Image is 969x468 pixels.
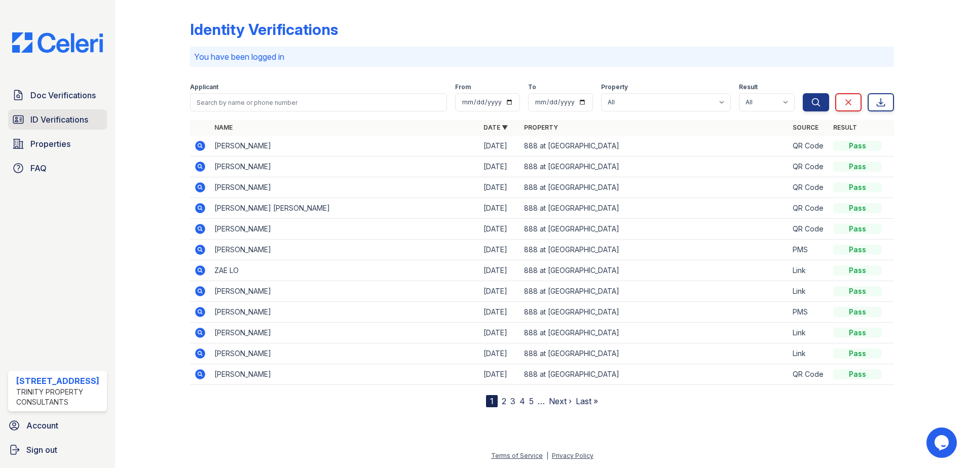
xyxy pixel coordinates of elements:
td: [PERSON_NAME] [210,136,479,157]
div: Pass [833,348,882,359]
td: 888 at [GEOGRAPHIC_DATA] [520,281,789,302]
a: Next › [549,396,572,406]
div: Pass [833,162,882,172]
div: Pass [833,328,882,338]
td: 888 at [GEOGRAPHIC_DATA] [520,198,789,219]
td: [PERSON_NAME] [210,323,479,343]
a: Result [833,124,857,131]
div: Pass [833,369,882,379]
td: [DATE] [479,302,520,323]
td: QR Code [789,136,829,157]
a: Last » [576,396,598,406]
td: [DATE] [479,260,520,281]
div: Pass [833,224,882,234]
div: Pass [833,265,882,276]
a: 3 [510,396,515,406]
td: QR Code [789,157,829,177]
td: QR Code [789,177,829,198]
td: [DATE] [479,240,520,260]
td: 888 at [GEOGRAPHIC_DATA] [520,240,789,260]
td: 888 at [GEOGRAPHIC_DATA] [520,343,789,364]
div: Pass [833,286,882,296]
span: Doc Verifications [30,89,96,101]
a: Name [214,124,233,131]
div: Pass [833,307,882,317]
td: 888 at [GEOGRAPHIC_DATA] [520,364,789,385]
td: 888 at [GEOGRAPHIC_DATA] [520,157,789,177]
td: [DATE] [479,323,520,343]
td: [DATE] [479,198,520,219]
a: FAQ [8,158,107,178]
td: 888 at [GEOGRAPHIC_DATA] [520,302,789,323]
td: [DATE] [479,219,520,240]
img: CE_Logo_Blue-a8612792a0a2168367f1c8372b55b34899dd931a85d93a1a3d3e32e68fde9ad4.png [4,32,111,53]
td: 888 at [GEOGRAPHIC_DATA] [520,260,789,281]
div: [STREET_ADDRESS] [16,375,103,387]
td: [DATE] [479,364,520,385]
a: 4 [519,396,525,406]
a: Account [4,415,111,436]
a: Doc Verifications [8,85,107,105]
div: 1 [486,395,498,407]
td: PMS [789,240,829,260]
span: ID Verifications [30,113,88,126]
td: [DATE] [479,157,520,177]
a: Date ▼ [483,124,508,131]
td: [PERSON_NAME] [210,157,479,177]
a: 5 [529,396,534,406]
span: Sign out [26,444,57,456]
td: PMS [789,302,829,323]
div: Pass [833,182,882,192]
span: … [538,395,545,407]
td: [PERSON_NAME] [210,302,479,323]
a: Sign out [4,440,111,460]
label: Result [739,83,758,91]
td: [PERSON_NAME] [210,177,479,198]
label: From [455,83,471,91]
p: You have been logged in [194,51,890,63]
td: QR Code [789,364,829,385]
td: Link [789,323,829,343]
a: 2 [502,396,506,406]
iframe: chat widget [926,427,959,458]
div: Identity Verifications [190,20,338,38]
div: | [546,452,548,459]
input: Search by name or phone number [190,93,447,111]
td: 888 at [GEOGRAPHIC_DATA] [520,177,789,198]
td: [DATE] [479,177,520,198]
td: QR Code [789,219,829,240]
div: Pass [833,203,882,213]
a: Property [524,124,558,131]
span: FAQ [30,162,47,174]
a: Source [793,124,818,131]
label: Property [601,83,628,91]
a: ID Verifications [8,109,107,130]
td: [PERSON_NAME] [210,219,479,240]
td: [PERSON_NAME] [210,343,479,364]
td: [DATE] [479,343,520,364]
td: 888 at [GEOGRAPHIC_DATA] [520,219,789,240]
td: ZAE LO [210,260,479,281]
td: Link [789,343,829,364]
span: Account [26,419,58,432]
td: [PERSON_NAME] [210,281,479,302]
td: 888 at [GEOGRAPHIC_DATA] [520,136,789,157]
div: Trinity Property Consultants [16,387,103,407]
td: [PERSON_NAME] [210,240,479,260]
td: 888 at [GEOGRAPHIC_DATA] [520,323,789,343]
label: Applicant [190,83,218,91]
td: [DATE] [479,136,520,157]
td: QR Code [789,198,829,219]
div: Pass [833,141,882,151]
div: Pass [833,245,882,255]
span: Properties [30,138,70,150]
label: To [528,83,536,91]
td: Link [789,260,829,281]
a: Terms of Service [491,452,543,459]
td: [PERSON_NAME] [210,364,479,385]
a: Privacy Policy [552,452,593,459]
td: [PERSON_NAME] [PERSON_NAME] [210,198,479,219]
a: Properties [8,134,107,154]
td: Link [789,281,829,302]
